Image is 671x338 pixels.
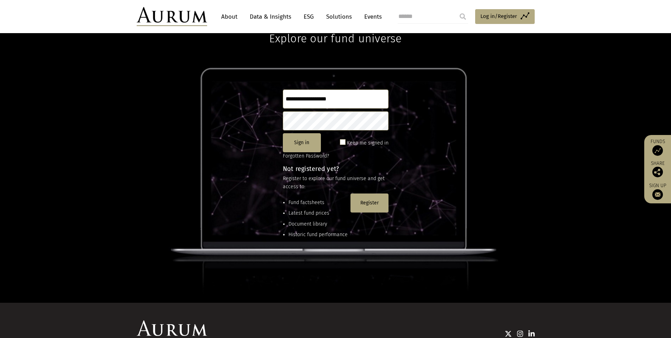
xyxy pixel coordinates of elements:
[323,10,355,23] a: Solutions
[288,220,348,228] li: Document library
[288,199,348,207] li: Fund factsheets
[300,10,317,23] a: ESG
[288,231,348,239] li: Historic fund performance
[648,139,667,156] a: Funds
[652,189,663,200] img: Sign up to our newsletter
[361,10,382,23] a: Events
[283,175,389,191] p: Register to explore our fund universe and get access to:
[517,330,523,337] img: Instagram icon
[218,10,241,23] a: About
[648,161,667,177] div: Share
[475,9,535,24] a: Log in/Register
[347,139,389,147] label: Keep me signed in
[456,10,470,24] input: Submit
[505,330,512,337] img: Twitter icon
[137,7,207,26] img: Aurum
[648,183,667,200] a: Sign up
[283,133,321,152] button: Sign in
[246,10,295,23] a: Data & Insights
[288,209,348,217] li: Latest fund prices
[652,145,663,156] img: Access Funds
[528,330,535,337] img: Linkedin icon
[283,153,329,159] a: Forgotten Password?
[652,167,663,177] img: Share this post
[480,12,517,20] span: Log in/Register
[350,193,389,213] button: Register
[283,166,389,172] h4: Not registered yet?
